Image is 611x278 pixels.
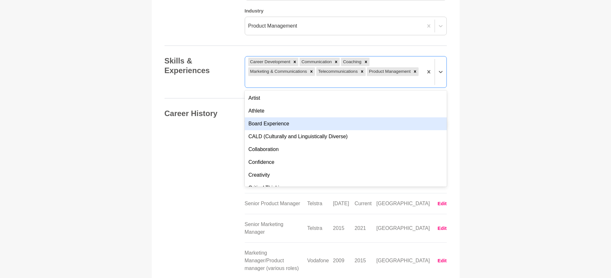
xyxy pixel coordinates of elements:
[333,200,351,207] p: [DATE]
[165,56,232,75] h4: Skills & Experiences
[248,58,291,66] div: Career Development
[377,257,430,265] p: [GEOGRAPHIC_DATA]
[245,92,447,105] div: Artist
[300,58,333,66] div: Communication
[245,169,447,181] div: Creativity
[307,224,329,232] p: Telstra
[307,257,329,265] p: Vodafone
[245,181,447,194] div: Critical Thinking
[245,117,447,130] div: Board Experience
[245,8,447,14] h5: Industry
[354,200,372,207] p: Current
[245,249,303,272] p: Marketing Manager/Product manager (various roles)
[307,200,329,207] p: Telstra
[248,22,297,30] div: Product Management
[333,257,351,265] p: 2009
[245,200,303,207] p: Senior Product Manager
[245,221,303,236] p: Senior Marketing Manager
[437,200,446,207] button: Edit
[165,109,232,118] h4: Career History
[245,105,447,117] div: Athlete
[248,67,308,76] div: Marketing & Communications
[437,257,446,265] button: Edit
[354,257,372,265] p: 2015
[377,224,430,232] p: [GEOGRAPHIC_DATA]
[367,67,412,76] div: Product Management
[333,224,351,232] p: 2015
[245,143,447,156] div: Collaboration
[354,224,372,232] p: 2021
[245,156,447,169] div: Confidence
[245,130,447,143] div: CALD (Culturally and Linguistically Diverse)
[377,200,430,207] p: [GEOGRAPHIC_DATA]
[437,225,446,232] button: Edit
[316,67,359,76] div: Telecommunications
[341,58,362,66] div: Coaching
